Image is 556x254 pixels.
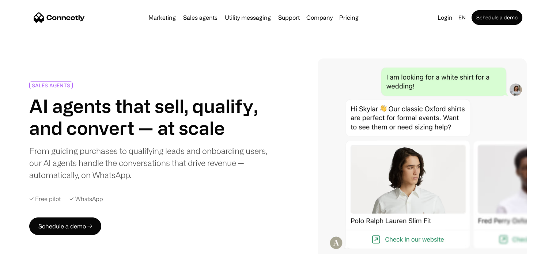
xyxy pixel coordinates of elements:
[29,217,101,235] a: Schedule a demo →
[222,15,274,20] a: Utility messaging
[336,15,362,20] a: Pricing
[304,12,335,23] div: Company
[34,12,85,23] a: home
[435,12,455,23] a: Login
[145,15,179,20] a: Marketing
[69,196,103,202] div: ✓ WhatsApp
[29,95,269,139] h1: AI agents that sell, qualify, and convert — at scale
[180,15,220,20] a: Sales agents
[15,241,44,251] ul: Language list
[472,10,522,25] a: Schedule a demo
[29,145,269,181] div: From guiding purchases to qualifying leads and onboarding users, our AI agents handle the convers...
[455,12,470,23] div: en
[458,12,466,23] div: en
[275,15,303,20] a: Support
[32,83,70,88] div: SALES AGENTS
[306,12,333,23] div: Company
[29,196,61,202] div: ✓ Free pilot
[7,240,44,251] aside: Language selected: English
